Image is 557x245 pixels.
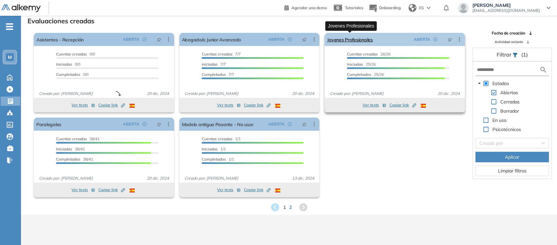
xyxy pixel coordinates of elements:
i: - [6,26,13,27]
button: Copiar link [244,186,270,194]
span: Creado por: [PERSON_NAME] [327,91,386,97]
span: 0/0 [56,52,95,56]
button: pushpin [297,34,311,45]
span: 20 dic. 2024 [144,175,171,181]
a: Asistentes - Recepción [36,33,84,46]
span: Iniciadas [347,62,363,67]
span: ES [419,5,424,11]
button: pushpin [152,119,166,129]
span: Completados [347,72,371,77]
span: Creado por: [PERSON_NAME] [182,175,241,181]
span: check-circle [433,37,437,41]
span: [PERSON_NAME] [472,3,540,8]
img: search icon [539,66,547,74]
span: [EMAIL_ADDRESS][DOMAIN_NAME] [472,8,540,13]
span: check-circle [288,37,292,41]
span: Copiar link [389,102,416,108]
span: (1) [521,51,527,58]
div: Jovenes Profesionales [325,21,377,31]
span: ABIERTA [123,121,139,127]
span: ABIERTA [123,36,139,42]
span: 2 [289,204,292,211]
a: Agendar una demo [284,3,327,11]
span: pushpin [448,37,452,42]
span: Abiertas [499,89,519,97]
span: Abiertas [500,90,518,96]
span: Completados [202,72,226,77]
span: Completados [56,157,80,162]
span: Estados [492,80,509,86]
span: Copiar link [244,187,270,193]
h3: Evaluaciones creadas [28,17,94,25]
span: Fecha de creación [492,30,525,36]
span: caret-down [478,82,481,85]
span: Onboarding [379,5,401,10]
span: Cuentas creadas [202,52,232,56]
button: Copiar link [98,101,125,109]
img: ESP [129,189,135,192]
span: Iniciadas [202,62,218,67]
a: Modelo antiguo Pasante - No usar [182,118,254,131]
button: Ver tests [217,186,241,194]
span: 13 dic. 2024 [289,175,317,181]
a: Paralegales [36,118,61,131]
span: Cerradas [500,99,520,105]
span: Completados [202,157,226,162]
span: ABIERTA [268,121,285,127]
span: Borrador [500,108,519,114]
span: Creado por: [PERSON_NAME] [36,175,95,181]
span: 25/26 [347,62,376,67]
span: Iniciadas [202,146,218,151]
button: Ver tests [363,101,386,109]
span: check-circle [288,122,292,126]
span: Cuentas creadas [347,52,378,56]
img: world [408,4,416,12]
span: Cuentas creadas [56,136,87,141]
button: pushpin [443,34,457,45]
span: pushpin [302,122,307,127]
span: Psicotécnicos [492,126,521,132]
span: 25/26 [347,72,384,77]
span: Psicotécnicos [491,125,522,133]
span: En uso [492,117,507,123]
span: 26/26 [347,52,390,56]
span: 1/1 [202,136,241,141]
span: pushpin [157,37,161,42]
span: 1/1 [202,146,226,151]
span: 38/41 [56,157,93,162]
span: Iniciadas [56,146,72,151]
img: ESP [421,104,426,108]
span: Cuentas creadas [56,52,87,56]
span: 38/41 [56,146,85,151]
span: 20 dic. 2024 [144,91,171,97]
span: Copiar link [244,102,270,108]
span: check-circle [143,122,147,126]
span: Agendar una demo [291,5,327,10]
img: ESP [275,104,280,108]
button: Onboarding [368,1,401,15]
span: check-circle [143,37,147,41]
span: Completados [56,72,80,77]
span: 7/7 [202,72,234,77]
span: Iniciadas [56,62,72,67]
span: 1 [283,204,286,211]
span: En uso [491,116,508,124]
a: Jovenes Profesionales [327,33,372,46]
span: Copiar link [98,187,125,193]
button: Aplicar [475,152,549,162]
img: arrow [427,7,430,9]
span: Actividad reciente [495,39,523,44]
span: 1/1 [202,157,234,162]
span: 7/7 [202,62,226,67]
span: Cerradas [499,98,521,106]
span: 20 dic. 2024 [289,91,317,97]
button: Copiar link [244,101,270,109]
img: ESP [275,189,280,192]
span: Tutoriales [345,5,363,10]
a: Abogado/a Junior Avanzado [182,33,241,46]
span: Estados [491,79,510,87]
span: pushpin [157,122,161,127]
button: Ver tests [71,186,95,194]
button: pushpin [297,119,311,129]
button: Limpiar filtros [475,166,549,176]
